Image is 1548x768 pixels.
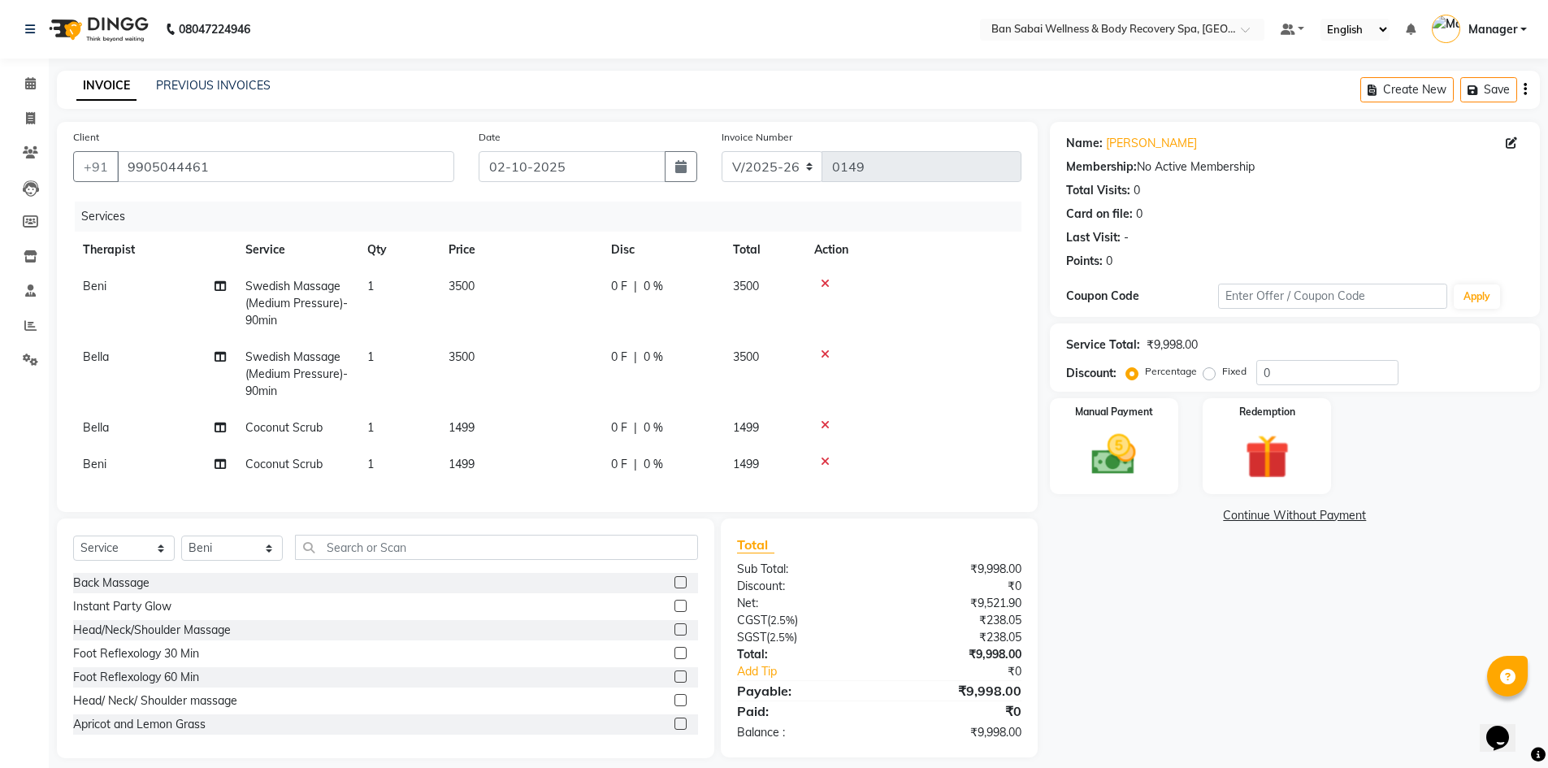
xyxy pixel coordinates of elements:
span: Beni [83,457,106,471]
img: _cash.svg [1078,429,1150,480]
span: | [634,456,637,473]
div: Discount: [1066,365,1117,382]
iframe: chat widget [1480,703,1532,752]
span: 1 [367,457,374,471]
th: Qty [358,232,439,268]
button: Save [1460,77,1517,102]
span: 1499 [733,420,759,435]
div: Services [75,202,1034,232]
div: ₹0 [879,701,1034,721]
span: Beni [83,279,106,293]
th: Total [723,232,804,268]
div: ₹9,998.00 [1147,336,1198,354]
span: Coconut Scrub [245,457,323,471]
span: Swedish Massage (Medium Pressure)-90min [245,279,348,328]
span: SGST [737,630,766,644]
div: 0 [1136,206,1143,223]
span: Bella [83,349,109,364]
div: Foot Reflexology 30 Min [73,645,199,662]
span: 1 [367,349,374,364]
span: 0 % [644,349,663,366]
input: Enter Offer / Coupon Code [1218,284,1447,309]
th: Disc [601,232,723,268]
b: 08047224946 [179,7,250,52]
button: +91 [73,151,119,182]
label: Percentage [1145,364,1197,379]
div: Foot Reflexology 60 Min [73,669,199,686]
div: No Active Membership [1066,158,1524,176]
span: 1499 [449,420,475,435]
div: 0 [1134,182,1140,199]
span: 3500 [449,349,475,364]
img: Manager [1432,15,1460,43]
span: | [634,419,637,436]
span: 0 % [644,419,663,436]
span: 1 [367,420,374,435]
div: Last Visit: [1066,229,1121,246]
label: Date [479,130,501,145]
span: Swedish Massage (Medium Pressure)-90min [245,349,348,398]
th: Price [439,232,601,268]
span: 2.5% [770,631,794,644]
span: 3500 [449,279,475,293]
div: - [1124,229,1129,246]
a: PREVIOUS INVOICES [156,78,271,93]
span: 3500 [733,279,759,293]
div: Total: [725,646,879,663]
div: Head/ Neck/ Shoulder massage [73,692,237,709]
div: Service Total: [1066,336,1140,354]
button: Create New [1360,77,1454,102]
div: Points: [1066,253,1103,270]
div: 0 [1106,253,1112,270]
span: Bella [83,420,109,435]
span: 0 F [611,278,627,295]
label: Manual Payment [1075,405,1153,419]
div: ₹9,998.00 [879,646,1034,663]
div: Net: [725,595,879,612]
div: ₹238.05 [879,629,1034,646]
div: Payable: [725,681,879,701]
input: Search or Scan [295,535,698,560]
span: CGST [737,613,767,627]
label: Fixed [1222,364,1247,379]
div: ( ) [725,612,879,629]
span: 0 % [644,278,663,295]
div: ₹0 [905,663,1034,680]
span: 1499 [449,457,475,471]
span: | [634,349,637,366]
img: _gift.svg [1231,429,1303,484]
input: Search by Name/Mobile/Email/Code [117,151,454,182]
img: logo [41,7,153,52]
span: 0 F [611,419,627,436]
div: Card on file: [1066,206,1133,223]
div: Sub Total: [725,561,879,578]
div: Membership: [1066,158,1137,176]
label: Redemption [1239,405,1295,419]
div: Paid: [725,701,879,721]
div: ₹9,998.00 [879,681,1034,701]
div: Name: [1066,135,1103,152]
span: 3500 [733,349,759,364]
div: Apricot and Lemon Grass [73,716,206,733]
span: 2.5% [770,614,795,627]
label: Client [73,130,99,145]
span: 1 [367,279,374,293]
span: 0 F [611,456,627,473]
div: ₹9,521.90 [879,595,1034,612]
div: ₹9,998.00 [879,561,1034,578]
span: | [634,278,637,295]
div: Instant Party Glow [73,598,171,615]
a: [PERSON_NAME] [1106,135,1197,152]
div: Back Massage [73,575,150,592]
div: Discount: [725,578,879,595]
a: Add Tip [725,663,904,680]
div: ₹0 [879,578,1034,595]
th: Therapist [73,232,236,268]
button: Apply [1454,284,1500,309]
span: 0 F [611,349,627,366]
a: INVOICE [76,72,137,101]
span: 1499 [733,457,759,471]
span: Manager [1468,21,1517,38]
div: ( ) [725,629,879,646]
th: Action [804,232,1021,268]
